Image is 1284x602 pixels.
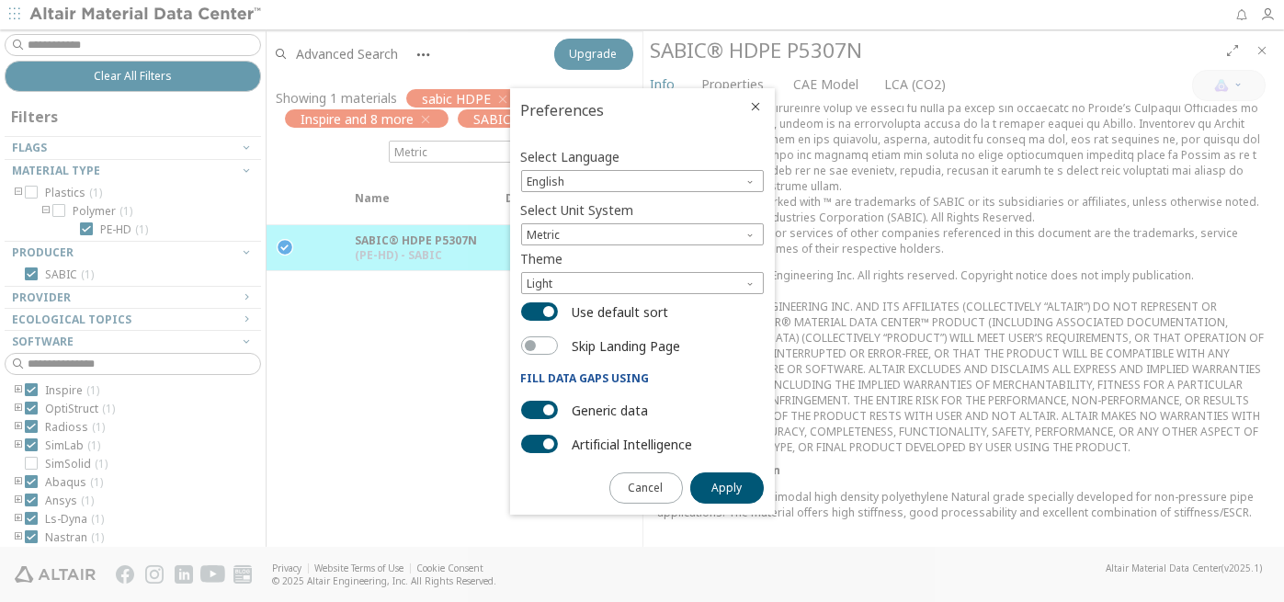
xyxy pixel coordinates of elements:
[573,299,669,325] label: Use default sort
[609,472,683,504] button: Cancel
[573,333,681,359] label: Skip Landing Page
[521,170,764,192] div: Language
[629,481,664,495] span: Cancel
[573,397,649,424] label: Generic data
[521,223,764,245] div: Unit System
[521,143,620,170] label: Select Language
[521,272,764,294] div: Theme
[573,431,693,458] label: Artificial Intelligence
[521,223,764,245] span: Metric
[711,481,742,495] span: Apply
[510,88,775,132] div: Preferences
[521,245,563,272] label: Theme
[521,197,634,223] label: Select Unit System
[521,370,764,386] p: Fill data gaps using
[521,170,764,192] span: English
[690,472,764,504] button: Apply
[749,99,764,114] button: Close
[521,272,764,294] span: Light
